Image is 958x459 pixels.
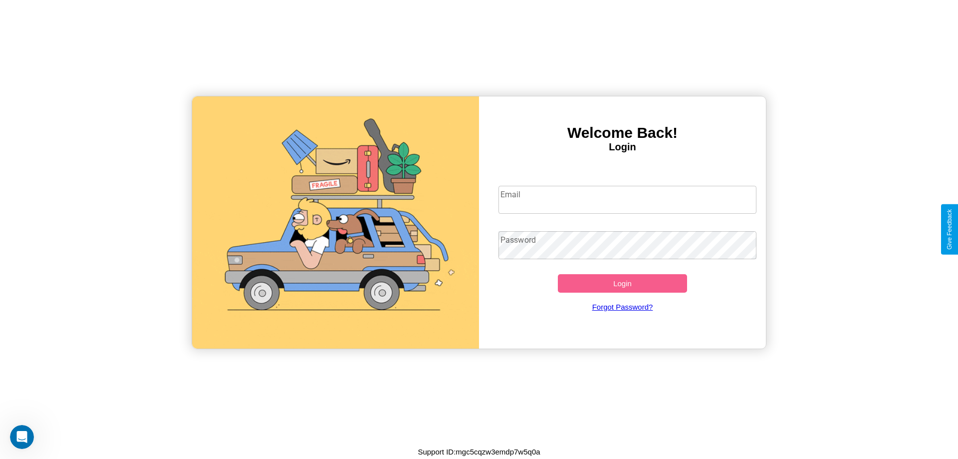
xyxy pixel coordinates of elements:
div: Give Feedback [946,209,953,250]
iframe: Intercom live chat [10,425,34,449]
a: Forgot Password? [493,293,752,321]
img: gif [192,96,479,349]
h4: Login [479,141,766,153]
button: Login [558,274,687,293]
h3: Welcome Back! [479,124,766,141]
p: Support ID: mgc5cqzw3emdp7w5q0a [418,445,540,459]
